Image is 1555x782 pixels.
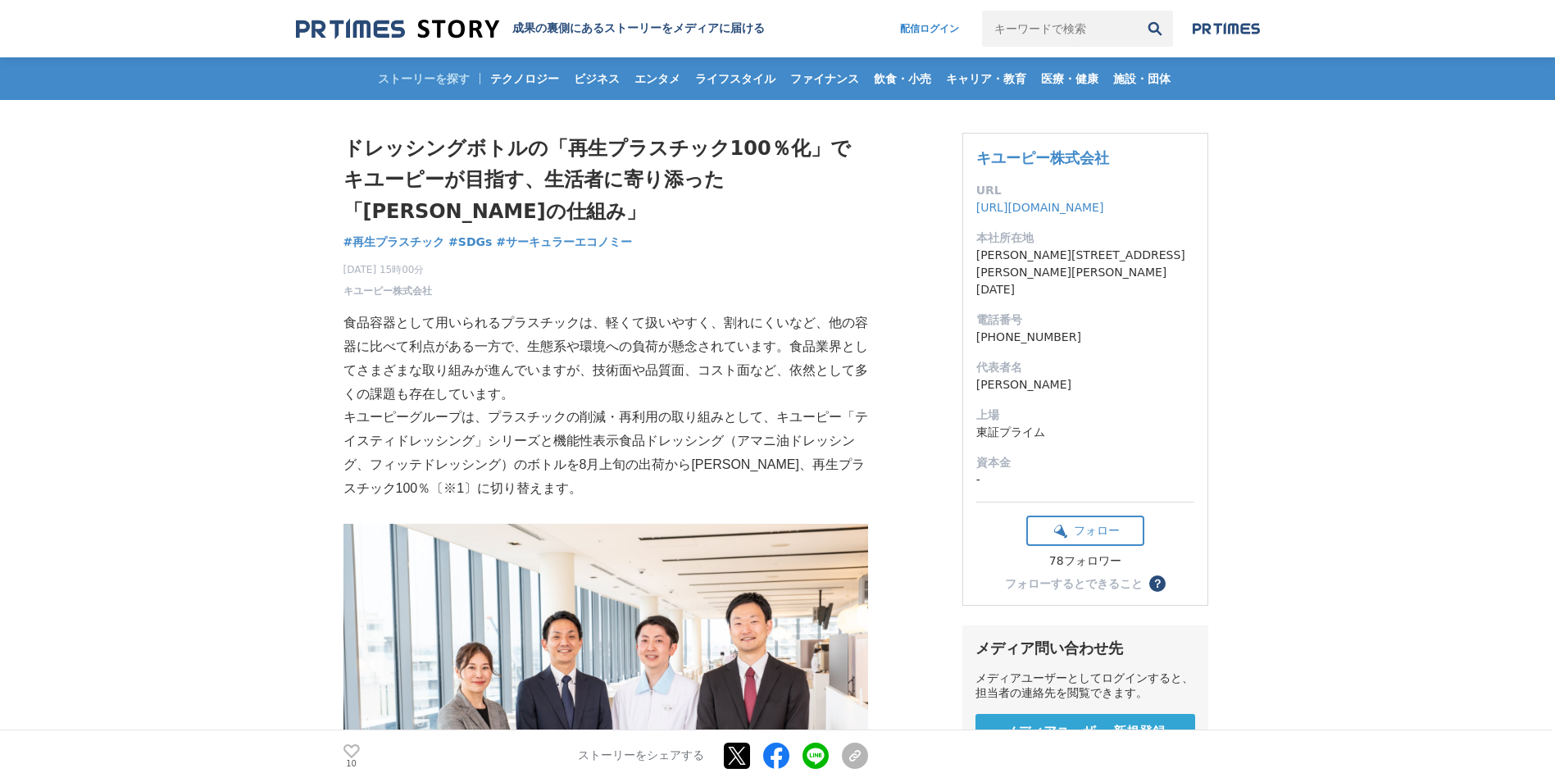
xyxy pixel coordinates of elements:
[343,133,868,227] h1: ドレッシングボトルの「再生プラスチック100％化」でキユーピーが目指す、生活者に寄り添った「[PERSON_NAME]の仕組み」
[343,760,360,768] p: 10
[448,234,492,249] span: #SDGs
[496,234,632,251] a: #サーキュラーエコノミー
[976,311,1194,329] dt: 電話番号
[1004,724,1166,741] span: メディアユーザー 新規登録
[343,262,432,277] span: [DATE] 15時00分
[976,376,1194,393] dd: [PERSON_NAME]
[628,57,687,100] a: エンタメ
[512,21,765,36] h2: 成果の裏側にあるストーリーをメディアに届ける
[1193,22,1260,35] img: prtimes
[484,71,566,86] span: テクノロジー
[567,57,626,100] a: ビジネス
[976,329,1194,346] dd: [PHONE_NUMBER]
[1034,71,1105,86] span: 医療・健康
[689,71,782,86] span: ライフスタイル
[1149,575,1166,592] button: ？
[975,639,1195,658] div: メディア問い合わせ先
[496,234,632,249] span: #サーキュラーエコノミー
[343,311,868,406] p: 食品容器として用いられるプラスチックは、軽くて扱いやすく、割れにくいなど、他の容器に比べて利点がある一方で、生態系や環境への負荷が懸念されています。食品業界としてさまざまな取り組みが進んでいます...
[975,671,1195,701] div: メディアユーザーとしてログインすると、担当者の連絡先を閲覧できます。
[939,71,1033,86] span: キャリア・教育
[1005,578,1143,589] div: フォローするとできること
[343,234,445,249] span: #再生プラスチック
[1107,71,1177,86] span: 施設・団体
[867,71,938,86] span: 飲食・小売
[884,11,975,47] a: 配信ログイン
[982,11,1137,47] input: キーワードで検索
[296,18,765,40] a: 成果の裏側にあるストーリーをメディアに届ける 成果の裏側にあるストーリーをメディアに届ける
[976,359,1194,376] dt: 代表者名
[976,149,1109,166] a: キユーピー株式会社
[975,714,1195,766] a: メディアユーザー 新規登録 無料
[1137,11,1173,47] button: 検索
[976,454,1194,471] dt: 資本金
[1026,516,1144,546] button: フォロー
[976,247,1194,298] dd: [PERSON_NAME][STREET_ADDRESS][PERSON_NAME][PERSON_NAME][DATE]
[689,57,782,100] a: ライフスタイル
[484,57,566,100] a: テクノロジー
[448,234,492,251] a: #SDGs
[976,471,1194,489] dd: -
[567,71,626,86] span: ビジネス
[976,407,1194,424] dt: 上場
[1152,578,1163,589] span: ？
[976,201,1104,214] a: [URL][DOMAIN_NAME]
[784,71,866,86] span: ファイナンス
[296,18,499,40] img: 成果の裏側にあるストーリーをメディアに届ける
[343,284,432,298] a: キユーピー株式会社
[1107,57,1177,100] a: 施設・団体
[343,406,868,500] p: キユーピーグループは、プラスチックの削減・再利用の取り組みとして、キユーピー「テイスティドレッシング」シリーズと機能性表示食品ドレッシング（アマニ油ドレッシング、フィッテドレッシング）のボトルを...
[976,182,1194,199] dt: URL
[939,57,1033,100] a: キャリア・教育
[1026,554,1144,569] div: 78フォロワー
[976,424,1194,441] dd: 東証プライム
[1034,57,1105,100] a: 医療・健康
[784,57,866,100] a: ファイナンス
[867,57,938,100] a: 飲食・小売
[976,230,1194,247] dt: 本社所在地
[628,71,687,86] span: エンタメ
[578,749,704,764] p: ストーリーをシェアする
[343,234,445,251] a: #再生プラスチック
